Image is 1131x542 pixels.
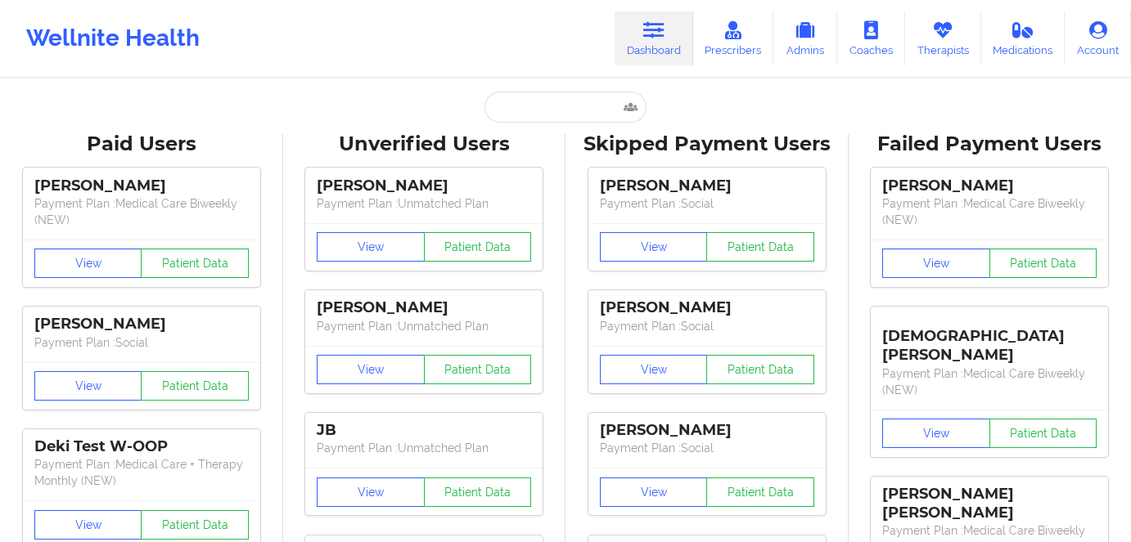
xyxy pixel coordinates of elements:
button: View [34,371,142,401]
p: Payment Plan : Social [600,318,814,334]
p: Payment Plan : Social [600,195,814,212]
div: [PERSON_NAME] [600,177,814,195]
button: View [317,355,425,384]
div: [PERSON_NAME] [882,177,1097,195]
a: Admins [773,11,837,65]
button: View [882,419,990,448]
div: Paid Users [11,132,272,157]
div: Unverified Users [295,132,555,157]
button: Patient Data [989,419,1097,448]
button: Patient Data [706,477,814,507]
p: Payment Plan : Medical Care Biweekly (NEW) [882,365,1097,398]
a: Dashboard [615,11,693,65]
p: Payment Plan : Social [600,440,814,456]
button: View [317,477,425,507]
p: Payment Plan : Unmatched Plan [317,195,531,212]
div: [DEMOGRAPHIC_DATA][PERSON_NAME] [882,315,1097,365]
button: View [34,249,142,278]
button: Patient Data [141,371,249,401]
a: Therapists [905,11,981,65]
button: Patient Data [424,355,532,384]
div: [PERSON_NAME] [PERSON_NAME] [882,485,1097,522]
button: Patient Data [989,249,1097,278]
button: View [600,232,708,262]
div: Deki Test W-OOP [34,437,249,456]
button: View [34,510,142,540]
button: View [317,232,425,262]
button: View [882,249,990,278]
div: Failed Payment Users [860,132,1120,157]
div: JB [317,421,531,440]
div: [PERSON_NAME] [600,421,814,440]
div: [PERSON_NAME] [317,177,531,195]
div: [PERSON_NAME] [600,298,814,317]
button: Patient Data [706,232,814,262]
a: Account [1065,11,1131,65]
a: Coaches [837,11,905,65]
div: [PERSON_NAME] [34,177,249,195]
a: Medications [981,11,1066,65]
button: Patient Data [424,232,532,262]
a: Prescribers [693,11,774,65]
p: Payment Plan : Unmatched Plan [317,318,531,334]
div: [PERSON_NAME] [317,298,531,317]
p: Payment Plan : Medical Care Biweekly (NEW) [34,195,249,228]
button: Patient Data [706,355,814,384]
button: View [600,477,708,507]
button: Patient Data [424,477,532,507]
button: Patient Data [141,249,249,278]
div: [PERSON_NAME] [34,315,249,334]
button: Patient Data [141,510,249,540]
p: Payment Plan : Medical Care Biweekly (NEW) [882,195,1097,228]
p: Payment Plan : Medical Care + Therapy Monthly (NEW) [34,456,249,489]
div: Skipped Payment Users [577,132,837,157]
button: View [600,355,708,384]
p: Payment Plan : Unmatched Plan [317,440,531,456]
p: Payment Plan : Social [34,334,249,351]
